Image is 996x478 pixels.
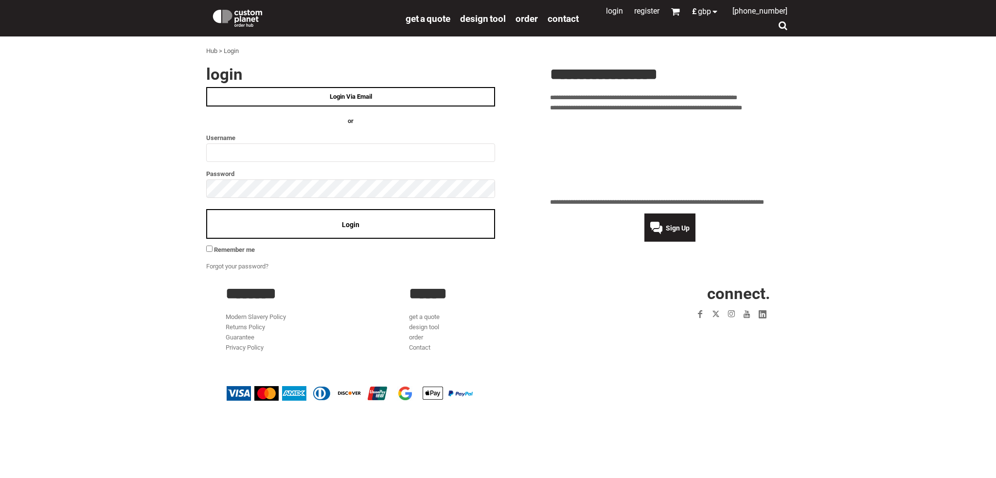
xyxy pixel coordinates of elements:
[338,386,362,401] img: Discover
[206,87,495,106] a: Login Via Email
[206,66,495,82] h2: Login
[409,313,440,320] a: get a quote
[550,119,790,192] iframe: Customer reviews powered by Trustpilot
[206,246,213,252] input: Remember me
[282,386,306,401] img: American Express
[226,313,286,320] a: Modern Slavery Policy
[214,246,255,253] span: Remember me
[698,8,711,16] span: GBP
[448,390,473,396] img: PayPal
[206,47,217,54] a: Hub
[365,386,390,401] img: China UnionPay
[206,116,495,126] h4: OR
[636,328,770,339] iframe: Customer reviews powered by Trustpilot
[226,323,265,331] a: Returns Policy
[226,344,264,351] a: Privacy Policy
[206,168,495,179] label: Password
[409,344,430,351] a: Contact
[406,13,450,24] a: get a quote
[206,263,268,270] a: Forgot your password?
[666,224,690,232] span: Sign Up
[409,334,423,341] a: order
[342,221,359,229] span: Login
[548,13,579,24] a: Contact
[421,386,445,401] img: Apple Pay
[634,6,659,16] a: Register
[310,386,334,401] img: Diners Club
[393,386,417,401] img: Google Pay
[254,386,279,401] img: Mastercard
[732,6,787,16] span: [PHONE_NUMBER]
[516,13,538,24] a: order
[606,6,623,16] a: Login
[593,285,770,301] h2: CONNECT.
[460,13,506,24] a: design tool
[219,46,222,56] div: >
[227,386,251,401] img: Visa
[206,2,401,32] a: Custom Planet
[409,323,439,331] a: design tool
[226,334,254,341] a: Guarantee
[206,132,495,143] label: Username
[224,46,239,56] div: Login
[692,8,698,16] span: £
[211,7,264,27] img: Custom Planet
[330,93,372,100] span: Login Via Email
